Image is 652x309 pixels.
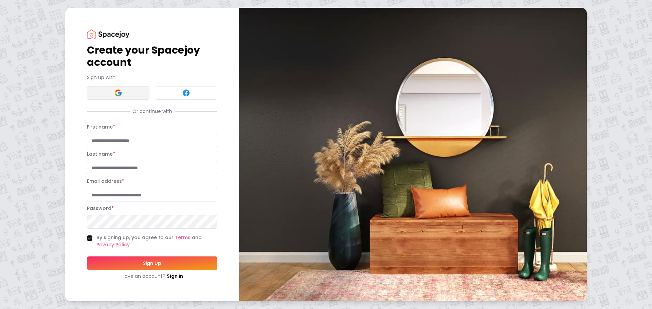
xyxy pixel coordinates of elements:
p: Sign up with [87,74,217,81]
img: Facebook signin [182,89,190,97]
h1: Create your Spacejoy account [87,44,217,69]
button: Sign Up [87,256,217,270]
label: Last name [87,151,115,157]
label: By signing up, you agree to our and [96,234,217,248]
label: Email address [87,178,124,185]
label: First name [87,123,115,130]
a: Terms [175,234,191,241]
span: Or continue with [130,108,175,115]
img: Spacejoy Logo [87,30,129,39]
label: Password [87,205,114,212]
a: Sign in [167,273,183,279]
img: Google signin [114,89,122,97]
img: banner [239,8,587,301]
a: Privacy Policy [96,241,130,248]
div: Have an account? [87,273,217,279]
